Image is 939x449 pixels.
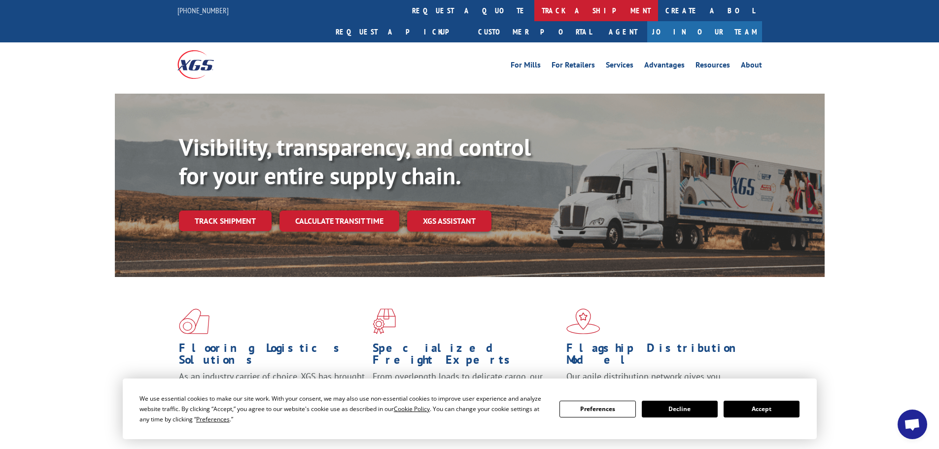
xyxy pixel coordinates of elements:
[373,309,396,334] img: xgs-icon-focused-on-flooring-red
[724,401,800,417] button: Accept
[179,342,365,371] h1: Flooring Logistics Solutions
[511,61,541,72] a: For Mills
[471,21,599,42] a: Customer Portal
[599,21,647,42] a: Agent
[642,401,718,417] button: Decline
[279,210,399,232] a: Calculate transit time
[606,61,633,72] a: Services
[139,393,548,424] div: We use essential cookies to make our site work. With your consent, we may also use non-essential ...
[196,415,230,423] span: Preferences
[373,342,559,371] h1: Specialized Freight Experts
[177,5,229,15] a: [PHONE_NUMBER]
[644,61,685,72] a: Advantages
[647,21,762,42] a: Join Our Team
[123,379,817,439] div: Cookie Consent Prompt
[566,371,748,394] span: Our agile distribution network gives you nationwide inventory management on demand.
[179,132,531,191] b: Visibility, transparency, and control for your entire supply chain.
[741,61,762,72] a: About
[566,309,600,334] img: xgs-icon-flagship-distribution-model-red
[179,371,365,406] span: As an industry carrier of choice, XGS has brought innovation and dedication to flooring logistics...
[179,210,272,231] a: Track shipment
[179,309,209,334] img: xgs-icon-total-supply-chain-intelligence-red
[407,210,491,232] a: XGS ASSISTANT
[394,405,430,413] span: Cookie Policy
[566,342,753,371] h1: Flagship Distribution Model
[328,21,471,42] a: Request a pickup
[552,61,595,72] a: For Retailers
[559,401,635,417] button: Preferences
[696,61,730,72] a: Resources
[898,410,927,439] div: Open chat
[373,371,559,414] p: From overlength loads to delicate cargo, our experienced staff knows the best way to move your fr...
